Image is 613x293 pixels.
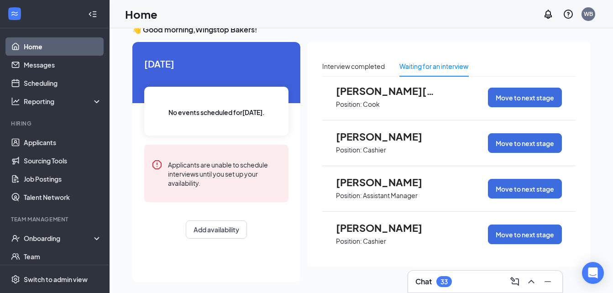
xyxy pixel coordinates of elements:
h3: Chat [415,277,432,287]
span: [PERSON_NAME] [336,222,436,234]
a: Talent Network [24,188,102,206]
div: Switch to admin view [24,275,88,284]
span: [DATE] [144,57,288,71]
p: Position: [336,237,362,246]
svg: Minimize [542,276,553,287]
div: Open Intercom Messenger [582,262,604,284]
span: No events scheduled for [DATE] . [168,107,265,117]
a: Applicants [24,133,102,152]
div: Applicants are unable to schedule interviews until you set up your availability. [168,159,281,188]
div: WB [584,10,593,18]
a: Scheduling [24,74,102,92]
p: Cashier [363,146,386,154]
button: Move to next stage [488,88,562,107]
button: Move to next stage [488,225,562,244]
div: Waiting for an interview [399,61,468,71]
div: Onboarding [24,234,94,243]
button: ComposeMessage [508,274,522,289]
svg: ComposeMessage [509,276,520,287]
svg: WorkstreamLogo [10,9,19,18]
div: Reporting [24,97,102,106]
span: [PERSON_NAME] [336,131,436,142]
button: Move to next stage [488,179,562,199]
a: Messages [24,56,102,74]
p: Cook [363,100,380,109]
p: Assistant Manager [363,191,418,200]
a: Home [24,37,102,56]
svg: Notifications [543,9,554,20]
button: Move to next stage [488,133,562,153]
p: Position: [336,146,362,154]
a: Team [24,247,102,266]
div: Hiring [11,120,100,127]
svg: ChevronUp [526,276,537,287]
h1: Home [125,6,157,22]
button: Add availability [186,220,247,239]
p: Cashier [363,237,386,246]
svg: Collapse [88,10,97,19]
div: Interview completed [322,61,385,71]
button: Minimize [540,274,555,289]
div: 33 [440,278,448,286]
svg: UserCheck [11,234,20,243]
button: ChevronUp [524,274,539,289]
span: [PERSON_NAME][DATE] [336,85,436,97]
h3: 👋 Good morning, Wingstop Bakers ! [132,25,590,35]
p: Position: [336,100,362,109]
svg: Analysis [11,97,20,106]
p: Position: [336,191,362,200]
a: Job Postings [24,170,102,188]
div: Team Management [11,215,100,223]
svg: QuestionInfo [563,9,574,20]
span: [PERSON_NAME] [336,176,436,188]
svg: Settings [11,275,20,284]
svg: Error [152,159,162,170]
a: Sourcing Tools [24,152,102,170]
